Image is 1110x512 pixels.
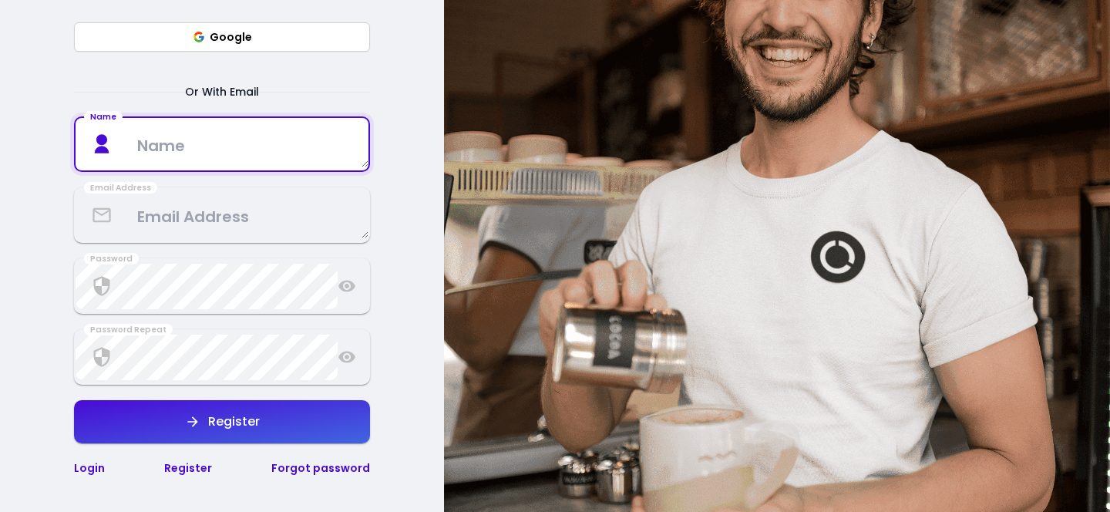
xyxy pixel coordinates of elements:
[84,182,157,194] div: Email Address
[166,83,277,101] span: Or With Email
[74,460,105,476] a: Login
[84,253,139,265] div: Password
[74,400,370,443] button: Register
[200,416,260,428] div: Register
[164,460,212,476] a: Register
[271,460,370,476] a: Forgot password
[84,111,123,123] div: Name
[74,22,370,52] button: Google
[84,324,173,336] div: Password Repeat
